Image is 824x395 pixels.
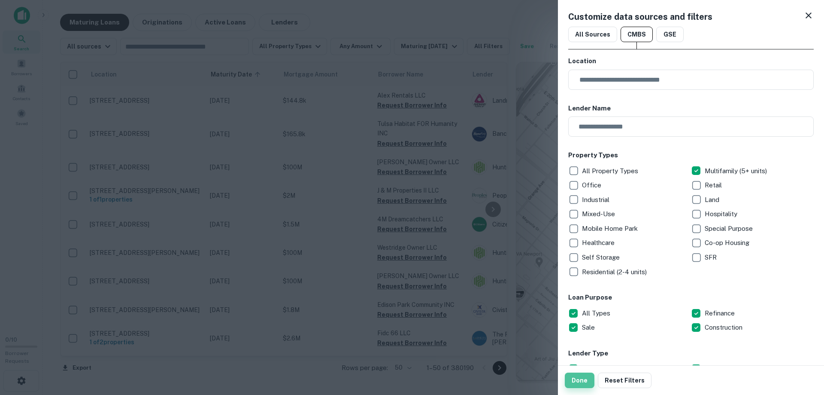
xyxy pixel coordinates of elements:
[621,27,653,42] button: CMBS
[582,267,648,277] p: Residential (2-4 units)
[598,373,651,388] button: Reset Filters
[582,308,612,318] p: All Types
[705,166,769,176] p: Multifamily (5+ units)
[781,326,824,367] iframe: Chat Widget
[705,308,736,318] p: Refinance
[582,180,603,190] p: Office
[705,364,721,374] p: Bank
[582,209,617,219] p: Mixed-Use
[582,195,611,205] p: Industrial
[568,56,814,66] h6: Location
[582,252,621,263] p: Self Storage
[565,373,594,388] button: Done
[705,180,724,190] p: Retail
[568,10,712,23] h5: Customize data sources and filters
[705,322,744,333] p: Construction
[582,224,639,234] p: Mobile Home Park
[705,252,718,263] p: SFR
[582,364,635,374] p: All Lender Types
[568,150,814,160] h6: Property Types
[705,224,754,234] p: Special Purpose
[705,209,739,219] p: Hospitality
[656,27,684,42] button: GSE
[568,27,617,42] button: All Sources
[705,195,721,205] p: Land
[582,238,616,248] p: Healthcare
[705,238,751,248] p: Co-op Housing
[568,104,814,113] h6: Lender Name
[568,293,814,303] h6: Loan Purpose
[582,166,640,176] p: All Property Types
[582,322,597,333] p: Sale
[568,349,814,358] h6: Lender Type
